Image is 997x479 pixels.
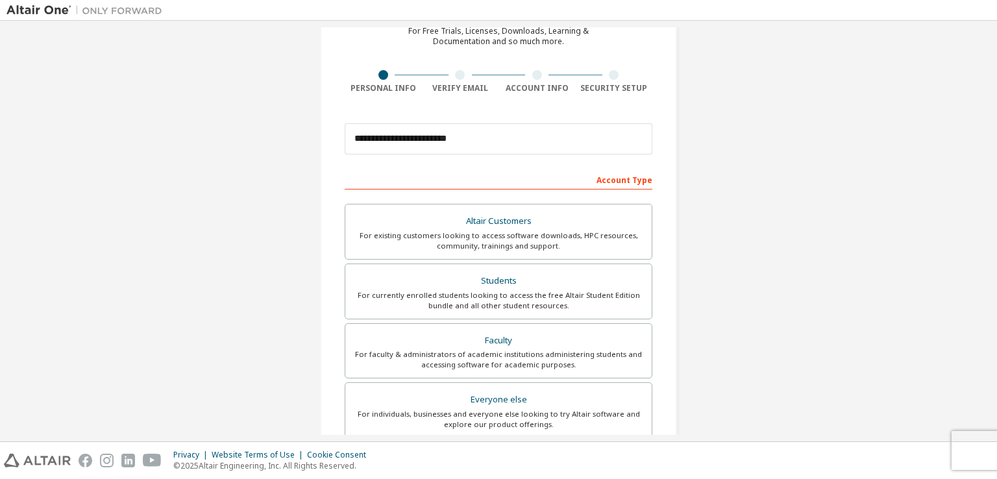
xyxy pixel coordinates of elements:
img: altair_logo.svg [4,454,71,467]
div: Personal Info [345,83,422,93]
div: Security Setup [576,83,653,93]
img: linkedin.svg [121,454,135,467]
img: youtube.svg [143,454,162,467]
div: Verify Email [422,83,499,93]
div: Students [353,272,644,290]
div: Account Info [498,83,576,93]
div: For faculty & administrators of academic institutions administering students and accessing softwa... [353,349,644,370]
div: For individuals, businesses and everyone else looking to try Altair software and explore our prod... [353,409,644,430]
div: Privacy [173,450,212,460]
div: Account Type [345,169,652,190]
div: Cookie Consent [307,450,374,460]
img: instagram.svg [100,454,114,467]
div: Faculty [353,332,644,350]
div: Everyone else [353,391,644,409]
p: © 2025 Altair Engineering, Inc. All Rights Reserved. [173,460,374,471]
div: Altair Customers [353,212,644,230]
div: For existing customers looking to access software downloads, HPC resources, community, trainings ... [353,230,644,251]
div: For currently enrolled students looking to access the free Altair Student Edition bundle and all ... [353,290,644,311]
img: Altair One [6,4,169,17]
div: Website Terms of Use [212,450,307,460]
img: facebook.svg [79,454,92,467]
div: For Free Trials, Licenses, Downloads, Learning & Documentation and so much more. [408,26,589,47]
